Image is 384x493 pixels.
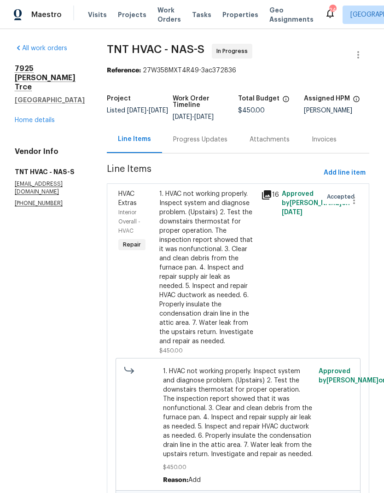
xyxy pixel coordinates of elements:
h5: Project [107,95,131,102]
span: [DATE] [282,209,303,216]
span: Work Orders [157,6,181,24]
div: Attachments [250,135,290,144]
div: 16 [261,189,276,200]
div: Progress Updates [173,135,227,144]
span: Approved by [PERSON_NAME] on [282,191,350,216]
span: Geo Assignments [269,6,314,24]
div: Line Items [118,135,151,144]
span: [DATE] [127,107,146,114]
span: - [127,107,168,114]
span: Reason: [163,477,188,483]
span: [DATE] [149,107,168,114]
h4: Vendor Info [15,147,85,156]
span: HVAC Extras [118,191,137,206]
a: Home details [15,117,55,123]
span: Tasks [192,12,211,18]
span: [DATE] [173,114,192,120]
span: $450.00 [163,463,313,472]
span: $450.00 [159,348,183,353]
span: Line Items [107,164,320,182]
div: [PERSON_NAME] [304,107,370,114]
span: Projects [118,10,146,19]
b: Reference: [107,67,141,74]
h5: TNT HVAC - NAS-S [15,167,85,176]
span: Listed [107,107,168,114]
span: Maestro [31,10,62,19]
span: - [173,114,214,120]
span: $450.00 [238,107,265,114]
span: [DATE] [194,114,214,120]
span: In Progress [216,47,251,56]
div: Invoices [312,135,337,144]
span: Accepted [327,192,358,201]
h5: Total Budget [238,95,279,102]
span: TNT HVAC - NAS-S [107,44,204,55]
div: 27W358MXT4R49-3ac372836 [107,66,369,75]
a: All work orders [15,45,67,52]
span: Add line item [324,167,366,179]
button: Add line item [320,164,369,182]
span: Visits [88,10,107,19]
div: 1. HVAC not working properly. Inspect system and diagnose problem. (Upstairs) 2. Test the downsta... [159,189,256,346]
h5: Work Order Timeline [173,95,239,108]
span: The total cost of line items that have been proposed by Opendoor. This sum includes line items th... [282,95,290,107]
div: 24 [329,6,336,15]
span: Properties [222,10,258,19]
span: Interior Overall - HVAC [118,210,140,234]
span: 1. HVAC not working properly. Inspect system and diagnose problem. (Upstairs) 2. Test the downsta... [163,367,313,459]
span: The hpm assigned to this work order. [353,95,360,107]
h5: Assigned HPM [304,95,350,102]
span: Add [188,477,201,483]
span: Repair [119,240,145,249]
